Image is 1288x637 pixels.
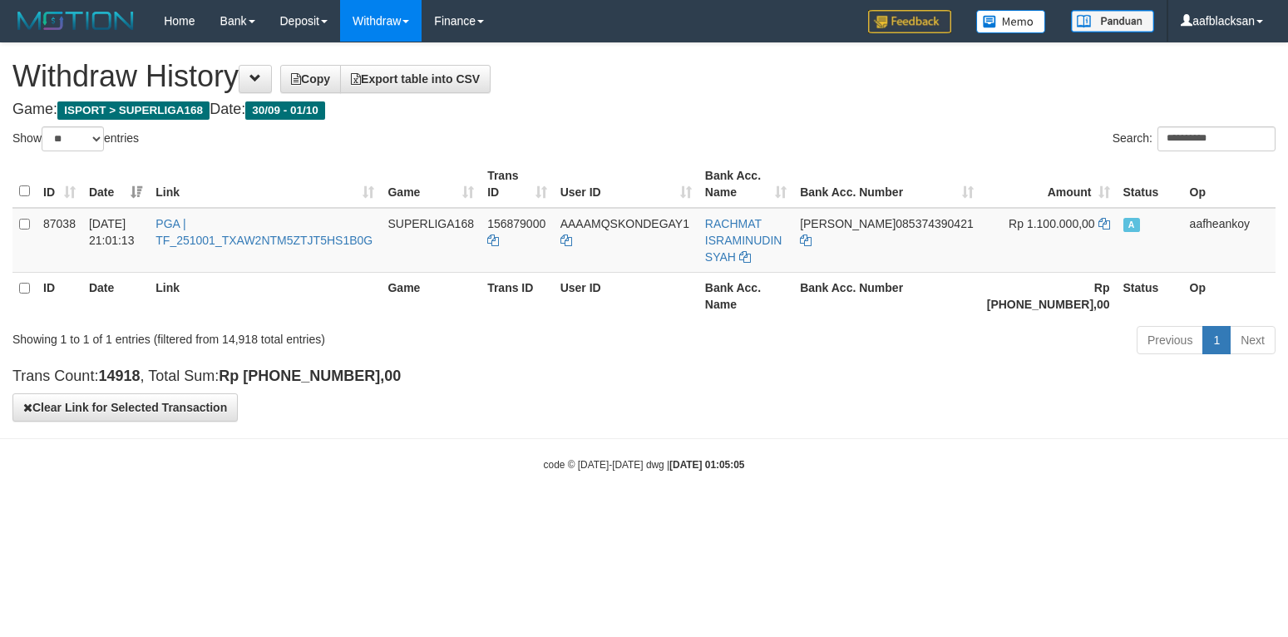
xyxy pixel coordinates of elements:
input: Search: [1157,126,1276,151]
span: [PERSON_NAME] [800,217,896,230]
a: Copy [280,65,341,93]
th: Op [1183,160,1276,208]
th: Link: activate to sort column ascending [149,160,381,208]
a: PGA | TF_251001_TXAW2NTM5ZTJT5HS1B0G [155,217,373,247]
span: Rp 1.100.000,00 [1009,217,1095,230]
th: Game: activate to sort column ascending [381,160,481,208]
strong: Rp [PHONE_NUMBER],00 [219,368,401,384]
th: Status [1117,160,1183,208]
td: aafheankoy [1183,208,1276,273]
th: Status [1117,272,1183,319]
td: [DATE] 21:01:13 [82,208,149,273]
span: Approved - Marked by aafheankoy [1123,218,1140,232]
th: Bank Acc. Number [793,272,980,319]
th: ID: activate to sort column ascending [37,160,82,208]
th: Trans ID: activate to sort column ascending [481,160,554,208]
label: Show entries [12,126,139,151]
th: Bank Acc. Name [698,272,793,319]
th: Trans ID [481,272,554,319]
img: Button%20Memo.svg [976,10,1046,33]
button: Clear Link for Selected Transaction [12,393,238,422]
small: code © [DATE]-[DATE] dwg | [544,459,745,471]
div: Showing 1 to 1 of 1 entries (filtered from 14,918 total entries) [12,324,524,348]
th: Bank Acc. Name: activate to sort column ascending [698,160,793,208]
strong: [DATE] 01:05:05 [669,459,744,471]
h4: Game: Date: [12,101,1276,118]
span: ISPORT > SUPERLIGA168 [57,101,210,120]
th: Game [381,272,481,319]
a: Export table into CSV [340,65,491,93]
a: Previous [1137,326,1203,354]
th: ID [37,272,82,319]
th: Link [149,272,381,319]
td: 87038 [37,208,82,273]
select: Showentries [42,126,104,151]
th: Bank Acc. Number: activate to sort column ascending [793,160,980,208]
th: Amount: activate to sort column ascending [980,160,1117,208]
td: 156879000 [481,208,554,273]
td: 085374390421 [793,208,980,273]
label: Search: [1113,126,1276,151]
strong: Rp [PHONE_NUMBER],00 [987,281,1110,311]
th: Date [82,272,149,319]
img: Feedback.jpg [868,10,951,33]
th: User ID: activate to sort column ascending [554,160,698,208]
th: Op [1183,272,1276,319]
img: panduan.png [1071,10,1154,32]
img: MOTION_logo.png [12,8,139,33]
a: Next [1230,326,1276,354]
strong: 14918 [98,368,140,384]
th: User ID [554,272,698,319]
span: Copy [291,72,330,86]
a: 1 [1202,326,1231,354]
td: AAAAMQSKONDEGAY1 [554,208,698,273]
h4: Trans Count: , Total Sum: [12,368,1276,385]
td: SUPERLIGA168 [381,208,481,273]
th: Date: activate to sort column ascending [82,160,149,208]
a: RACHMAT ISRAMINUDIN SYAH [705,217,782,264]
h1: Withdraw History [12,60,1276,93]
span: Export table into CSV [351,72,480,86]
span: 30/09 - 01/10 [245,101,325,120]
